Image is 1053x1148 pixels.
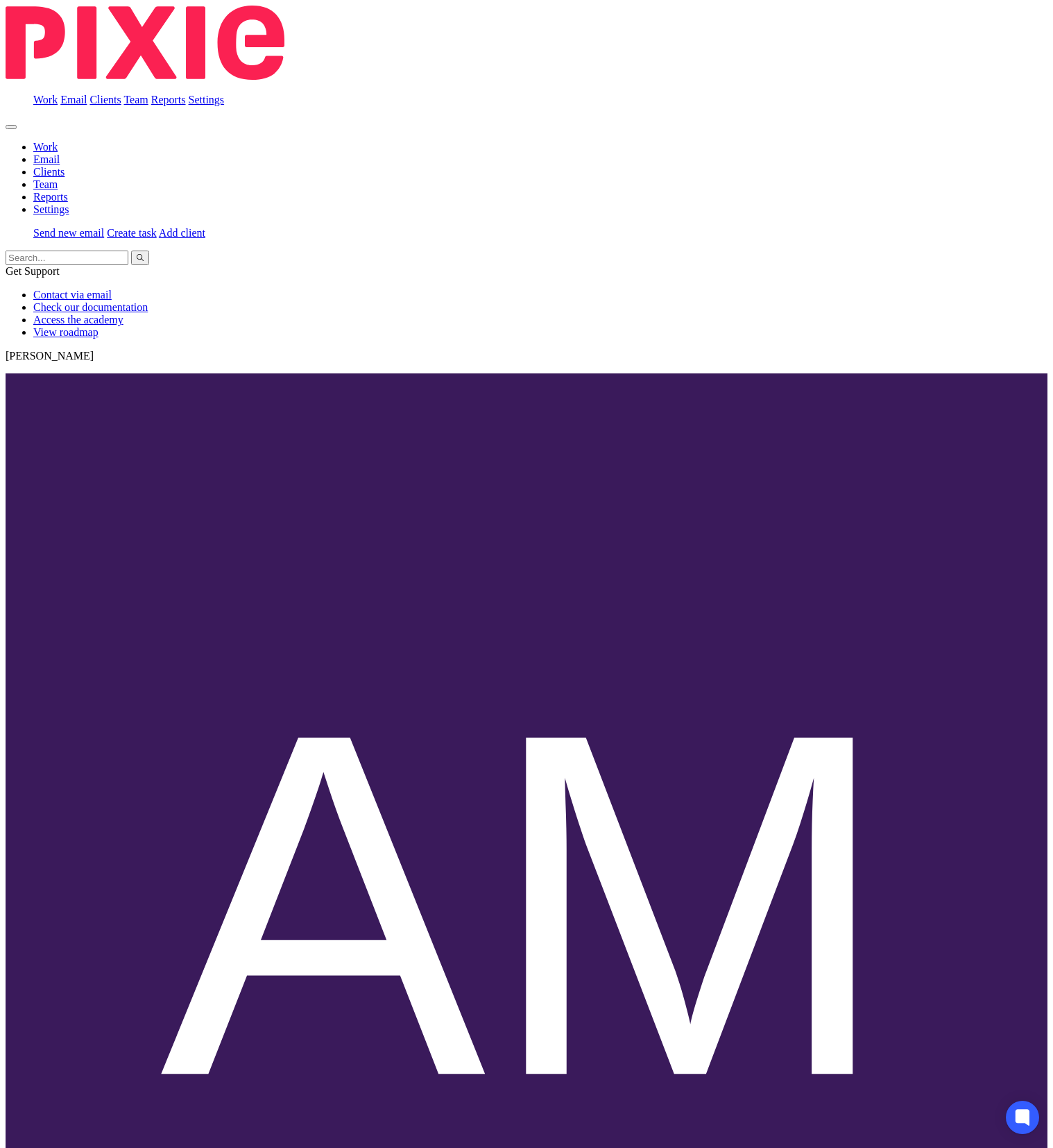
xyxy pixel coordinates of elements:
a: Team [33,178,58,190]
a: Access the academy [33,314,123,326]
a: Settings [33,203,69,215]
a: Check our documentation [33,301,148,313]
button: Search [131,251,149,265]
a: Work [33,141,58,153]
a: Send new email [33,227,104,239]
a: Team [123,94,148,105]
a: Clients [89,94,121,105]
a: Email [33,153,60,165]
a: Settings [189,94,225,105]
a: Contact via email [33,289,112,301]
img: Pixie [6,6,284,80]
a: Add client [159,227,205,239]
p: [PERSON_NAME] [6,350,1047,362]
a: Work [33,94,58,105]
a: Reports [151,94,186,105]
a: Create task [107,227,157,239]
a: Reports [33,191,68,203]
a: Clients [33,166,65,178]
a: View roadmap [33,326,99,338]
span: Get Support [6,265,60,277]
a: Email [60,94,87,105]
input: Search [6,251,128,265]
